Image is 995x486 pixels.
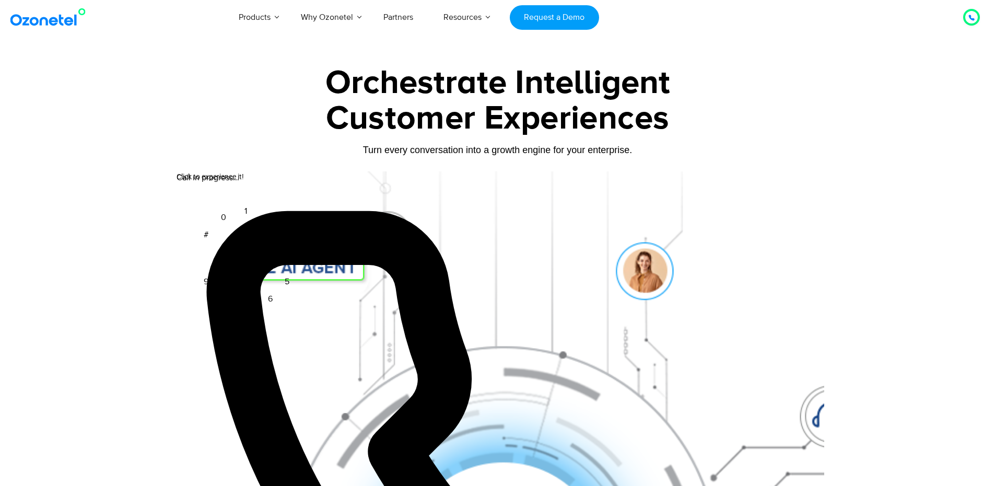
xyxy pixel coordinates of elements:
[204,275,208,288] div: 9
[171,94,824,144] div: Customer Experiences
[244,299,249,311] div: 7
[177,171,244,182] div: Click to experience it!
[221,211,226,224] div: 0
[285,228,289,241] div: 3
[285,275,289,288] div: 5
[221,293,226,305] div: 8
[171,66,824,100] div: Orchestrate Intelligent
[244,205,247,217] div: 1
[204,228,208,241] div: #
[177,171,824,184] div: Call in progress...
[291,252,296,264] div: 4
[268,293,273,305] div: 6
[171,144,824,156] div: Turn every conversation into a growth engine for your enterprise.
[510,5,599,30] a: Request a Demo
[268,211,273,224] div: 2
